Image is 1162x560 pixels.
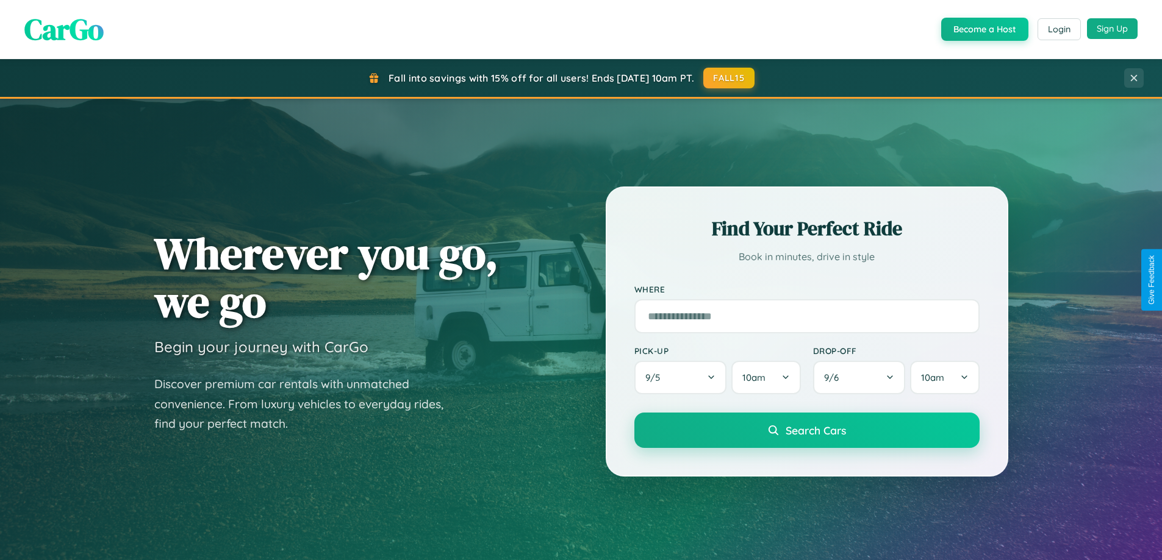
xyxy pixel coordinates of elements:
span: 10am [921,372,944,383]
span: CarGo [24,9,104,49]
span: 9 / 5 [645,372,666,383]
button: 10am [910,361,979,394]
button: Sign Up [1087,18,1138,39]
h3: Begin your journey with CarGo [154,338,368,356]
span: 9 / 6 [824,372,845,383]
button: 9/5 [634,361,727,394]
label: Where [634,284,980,294]
label: Drop-off [813,346,980,356]
button: Become a Host [941,18,1028,41]
p: Book in minutes, drive in style [634,248,980,266]
p: Discover premium car rentals with unmatched convenience. From luxury vehicles to everyday rides, ... [154,374,459,434]
button: 9/6 [813,361,906,394]
button: Login [1038,18,1081,40]
button: Search Cars [634,413,980,448]
button: 10am [731,361,800,394]
h2: Find Your Perfect Ride [634,215,980,242]
span: 10am [742,372,766,383]
div: Give Feedback [1147,255,1156,305]
h1: Wherever you go, we go [154,229,498,325]
span: Fall into savings with 15% off for all users! Ends [DATE] 10am PT. [389,72,694,84]
span: Search Cars [786,424,846,437]
label: Pick-up [634,346,801,356]
button: FALL15 [703,68,755,88]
